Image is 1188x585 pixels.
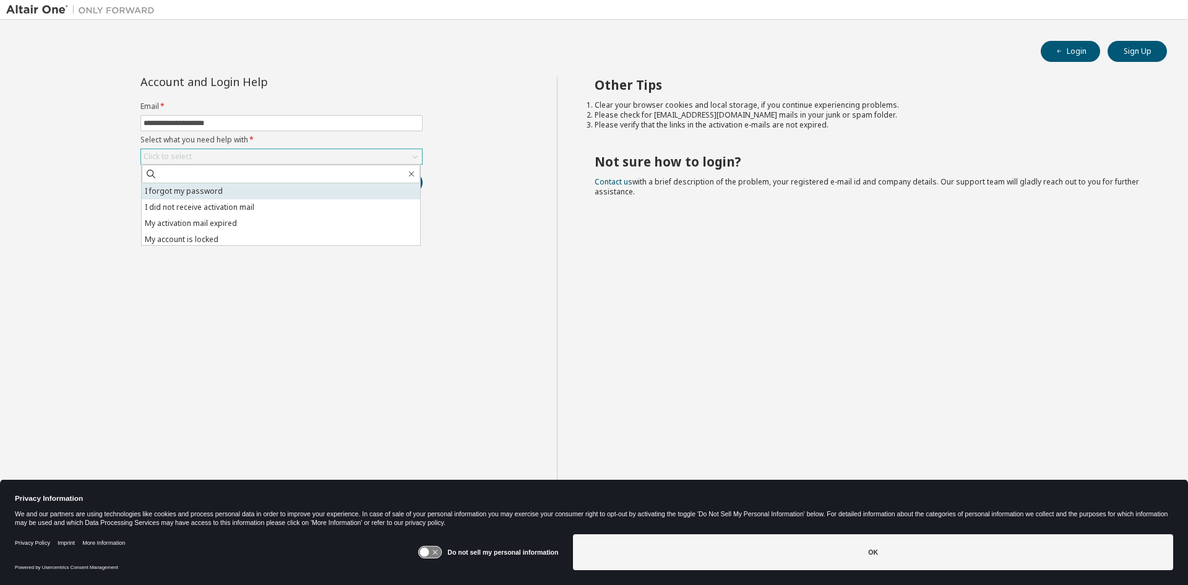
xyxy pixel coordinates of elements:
li: Please verify that the links in the activation e-mails are not expired. [595,120,1145,130]
img: Altair One [6,4,161,16]
label: Email [140,102,423,111]
div: Click to select [141,149,422,164]
a: Contact us [595,176,632,187]
div: Click to select [144,152,192,162]
div: Account and Login Help [140,77,366,87]
h2: Other Tips [595,77,1145,93]
li: I forgot my password [142,183,420,199]
label: Select what you need help with [140,135,423,145]
span: with a brief description of the problem, your registered e-mail id and company details. Our suppo... [595,176,1139,197]
li: Clear your browser cookies and local storage, if you continue experiencing problems. [595,100,1145,110]
button: Login [1041,41,1100,62]
button: Sign Up [1108,41,1167,62]
h2: Not sure how to login? [595,154,1145,170]
li: Please check for [EMAIL_ADDRESS][DOMAIN_NAME] mails in your junk or spam folder. [595,110,1145,120]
